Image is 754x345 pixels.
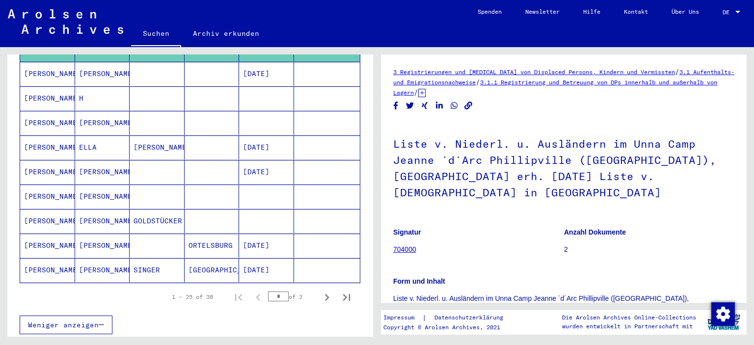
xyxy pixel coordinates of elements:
mat-cell: [GEOGRAPHIC_DATA] [185,258,240,282]
mat-cell: [DATE] [239,234,294,258]
mat-cell: [PERSON_NAME] [20,86,75,110]
button: First page [229,287,248,307]
p: Liste v. Niederl. u. Ausländern im Unna Camp Jeanne `d´Arc Phillipville ([GEOGRAPHIC_DATA]), [GEO... [393,293,734,314]
mat-cell: [DATE] [239,160,294,184]
h1: Liste v. Niederl. u. Ausländern im Unna Camp Jeanne `d´Arc Phillipville ([GEOGRAPHIC_DATA]), [GEO... [393,121,734,213]
mat-cell: [PERSON_NAME] [20,135,75,159]
span: Weniger anzeigen [28,320,99,329]
button: Copy link [463,100,474,112]
span: DE [723,9,733,16]
mat-cell: [DATE] [239,135,294,159]
a: 3.1.1 Registrierung und Betreuung von DPs innerhalb und außerhalb von Lagern [393,79,717,96]
mat-cell: ORTELSBURG [185,234,240,258]
img: Zustimmung ändern [711,302,735,326]
img: yv_logo.png [705,310,742,334]
mat-cell: [PERSON_NAME] [20,111,75,135]
button: Next page [317,287,337,307]
b: Signatur [393,228,421,236]
mat-cell: [PERSON_NAME] [20,209,75,233]
a: Impressum [383,313,422,323]
mat-cell: [PERSON_NAME] [20,160,75,184]
b: Anzahl Dokumente [564,228,626,236]
button: Weniger anzeigen [20,316,112,334]
a: Archiv erkunden [181,22,271,45]
button: Share on LinkedIn [434,100,445,112]
a: 704000 [393,245,416,253]
p: Copyright © Arolsen Archives, 2021 [383,323,515,332]
a: Suchen [131,22,181,47]
button: Share on WhatsApp [449,100,459,112]
button: Share on Facebook [391,100,401,112]
div: 1 – 25 of 38 [172,292,213,301]
span: / [675,67,679,76]
span: / [476,78,480,86]
mat-cell: [DATE] [239,258,294,282]
mat-cell: [PERSON_NAME] [130,135,185,159]
button: Share on Xing [420,100,430,112]
mat-cell: [PERSON_NAME] [75,111,130,135]
img: Arolsen_neg.svg [8,9,123,34]
mat-cell: [PERSON_NAME] [75,209,130,233]
a: Datenschutzerklärung [427,313,515,323]
button: Share on Twitter [405,100,415,112]
mat-cell: [PERSON_NAME] [75,234,130,258]
a: 3 Registrierungen und [MEDICAL_DATA] von Displaced Persons, Kindern und Vermissten [393,68,675,76]
mat-cell: GOLDSTÜCKER [130,209,185,233]
p: wurden entwickelt in Partnerschaft mit [562,322,696,331]
mat-cell: [PERSON_NAME] [20,234,75,258]
div: of 2 [268,292,317,301]
p: 2 [564,244,734,255]
mat-cell: [PERSON_NAME] [75,62,130,86]
p: Die Arolsen Archives Online-Collections [562,313,696,322]
mat-cell: [DATE] [239,62,294,86]
mat-cell: [PERSON_NAME] [75,185,130,209]
mat-cell: ELLA [75,135,130,159]
mat-cell: H [75,86,130,110]
mat-cell: [PERSON_NAME] [75,160,130,184]
div: | [383,313,515,323]
mat-cell: [PERSON_NAME] [20,185,75,209]
mat-cell: SINGER [130,258,185,282]
button: Last page [337,287,356,307]
mat-cell: [PERSON_NAME] [20,258,75,282]
span: / [414,88,418,97]
mat-cell: [PERSON_NAME] [75,258,130,282]
button: Previous page [248,287,268,307]
b: Form und Inhalt [393,277,445,285]
mat-cell: [PERSON_NAME] [20,62,75,86]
